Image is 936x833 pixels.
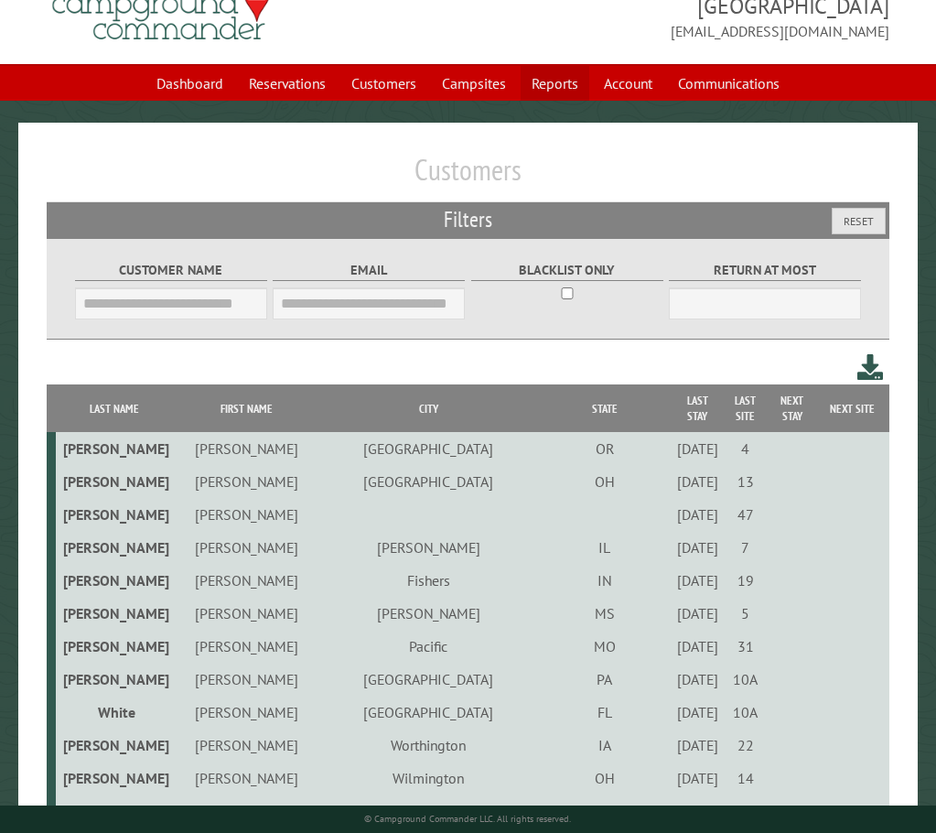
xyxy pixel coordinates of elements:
[340,66,427,101] a: Customers
[675,472,719,491] div: [DATE]
[537,564,672,597] td: IN
[723,432,769,465] td: 4
[172,564,319,597] td: [PERSON_NAME]
[723,465,769,498] td: 13
[723,696,769,729] td: 10A
[172,795,319,828] td: [PERSON_NAME]
[723,762,769,795] td: 14
[56,432,172,465] td: [PERSON_NAME]
[238,66,337,101] a: Reservations
[320,597,537,630] td: [PERSON_NAME]
[56,795,172,828] td: [PERSON_NAME]
[56,597,172,630] td: [PERSON_NAME]
[172,663,319,696] td: [PERSON_NAME]
[47,202,889,237] h2: Filters
[675,505,719,524] div: [DATE]
[320,465,537,498] td: [GEOGRAPHIC_DATA]
[537,432,672,465] td: OR
[537,762,672,795] td: OH
[672,384,723,432] th: Last Stay
[471,260,663,281] label: Blacklist only
[832,208,886,234] button: Reset
[56,498,172,531] td: [PERSON_NAME]
[537,531,672,564] td: IL
[364,813,571,825] small: © Campground Commander LLC. All rights reserved.
[320,762,537,795] td: Wilmington
[320,729,537,762] td: Worthington
[723,384,769,432] th: Last Site
[56,663,172,696] td: [PERSON_NAME]
[537,465,672,498] td: OH
[593,66,663,101] a: Account
[723,663,769,696] td: 10A
[56,531,172,564] td: [PERSON_NAME]
[521,66,589,101] a: Reports
[723,795,769,828] td: 39
[172,384,319,432] th: First Name
[172,498,319,531] td: [PERSON_NAME]
[172,630,319,663] td: [PERSON_NAME]
[56,384,172,432] th: Last Name
[47,152,889,202] h1: Customers
[723,630,769,663] td: 31
[56,729,172,762] td: [PERSON_NAME]
[675,703,719,721] div: [DATE]
[56,696,172,729] td: White
[172,465,319,498] td: [PERSON_NAME]
[320,663,537,696] td: [GEOGRAPHIC_DATA]
[145,66,234,101] a: Dashboard
[723,531,769,564] td: 7
[667,66,791,101] a: Communications
[172,597,319,630] td: [PERSON_NAME]
[273,260,465,281] label: Email
[320,531,537,564] td: [PERSON_NAME]
[537,597,672,630] td: MS
[56,564,172,597] td: [PERSON_NAME]
[172,762,319,795] td: [PERSON_NAME]
[675,637,719,655] div: [DATE]
[669,260,861,281] label: Return at most
[75,260,267,281] label: Customer Name
[320,795,537,828] td: Frauenfeld
[675,538,719,557] div: [DATE]
[56,465,172,498] td: [PERSON_NAME]
[675,604,719,622] div: [DATE]
[816,384,889,432] th: Next Site
[172,432,319,465] td: [PERSON_NAME]
[172,696,319,729] td: [PERSON_NAME]
[431,66,517,101] a: Campsites
[320,432,537,465] td: [GEOGRAPHIC_DATA]
[537,729,672,762] td: IA
[537,663,672,696] td: PA
[320,630,537,663] td: Pacific
[320,564,537,597] td: Fishers
[320,696,537,729] td: [GEOGRAPHIC_DATA]
[723,729,769,762] td: 22
[172,531,319,564] td: [PERSON_NAME]
[723,498,769,531] td: 47
[675,670,719,688] div: [DATE]
[723,564,769,597] td: 19
[172,729,319,762] td: [PERSON_NAME]
[537,630,672,663] td: MO
[769,384,816,432] th: Next Stay
[857,351,884,384] a: Download this customer list (.csv)
[537,384,672,432] th: State
[537,795,672,828] td: AL
[675,439,719,458] div: [DATE]
[56,762,172,795] td: [PERSON_NAME]
[675,769,719,787] div: [DATE]
[320,384,537,432] th: City
[723,597,769,630] td: 5
[675,736,719,754] div: [DATE]
[56,630,172,663] td: [PERSON_NAME]
[675,802,719,820] div: [DATE]
[537,696,672,729] td: FL
[675,571,719,590] div: [DATE]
